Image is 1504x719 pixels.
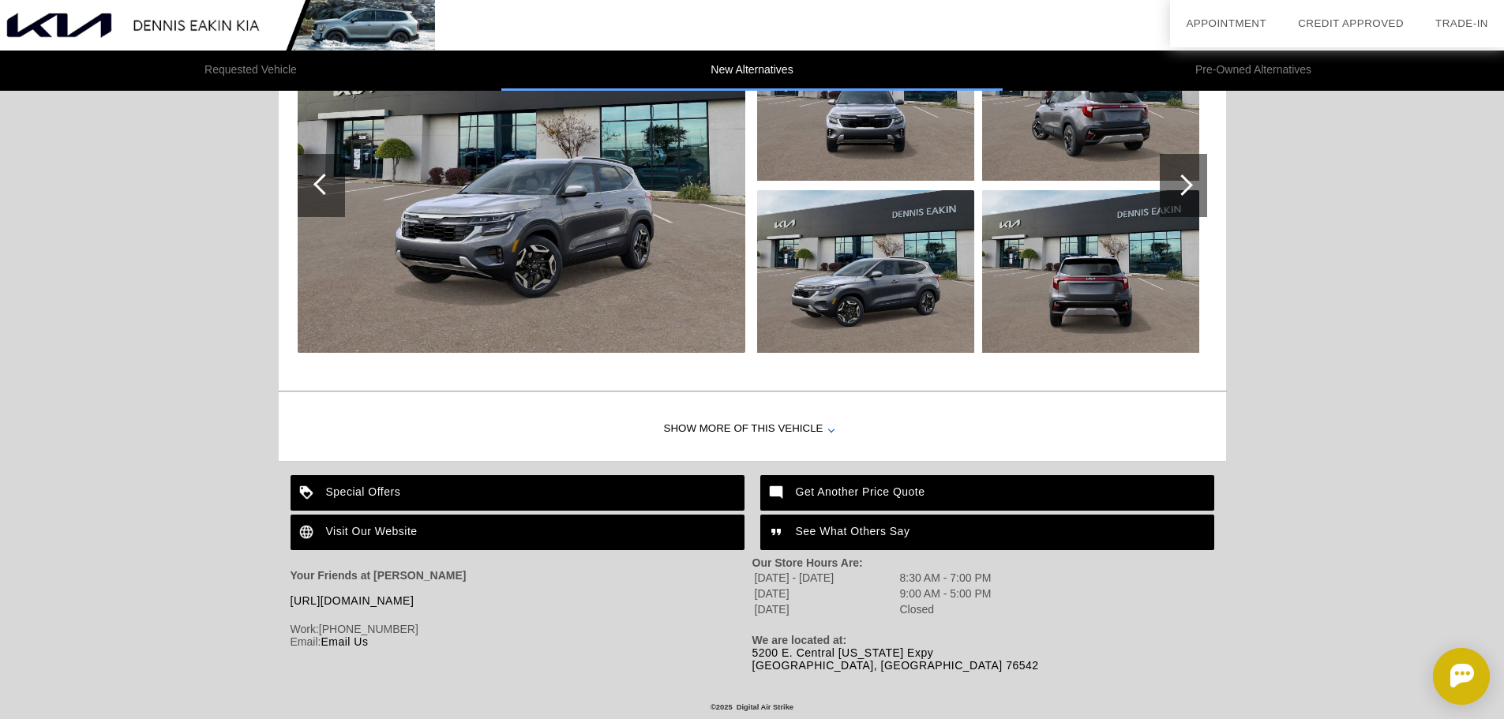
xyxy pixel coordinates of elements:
a: Trade-In [1435,17,1488,29]
a: [URL][DOMAIN_NAME] [291,594,414,607]
img: 6c1f0ae59f5f4b2d9b74e6c25094c6c5.jpg [982,190,1199,353]
iframe: Chat Assistance [1362,634,1504,719]
a: See What Others Say [760,515,1214,550]
strong: Your Friends at [PERSON_NAME] [291,569,467,582]
td: Closed [899,602,992,616]
td: 8:30 AM - 7:00 PM [899,571,992,585]
a: 5200 E. Central [US_STATE] Expy[GEOGRAPHIC_DATA], [GEOGRAPHIC_DATA] 76542 [752,646,1039,672]
a: Visit Our Website [291,515,744,550]
img: ic_mode_comment_white_24dp_2x.png [760,475,796,511]
div: Work: [291,623,752,635]
a: Special Offers [291,475,744,511]
td: 9:00 AM - 5:00 PM [899,586,992,601]
strong: Our Store Hours Are: [752,556,863,569]
strong: We are located at: [752,634,847,646]
span: [PHONE_NUMBER] [319,623,418,635]
div: Show More of this Vehicle [279,398,1226,461]
td: [DATE] [754,602,898,616]
img: 5ccb3e4747c14f43b5cceecf8a7b008c.jpg [298,18,745,353]
img: ic_format_quote_white_24dp_2x.png [760,515,796,550]
div: Email: [291,635,752,648]
li: Pre-Owned Alternatives [1003,51,1504,91]
td: [DATE] [754,586,898,601]
a: Email Us [321,635,368,648]
img: ic_loyalty_white_24dp_2x.png [291,475,326,511]
a: Credit Approved [1298,17,1404,29]
li: New Alternatives [501,51,1003,91]
td: [DATE] - [DATE] [754,571,898,585]
img: ic_language_white_24dp_2x.png [291,515,326,550]
img: a1c7271ab9de4b8e8c4860ae2f172216.jpg [757,190,974,353]
a: Get Another Price Quote [760,475,1214,511]
a: Appointment [1186,17,1266,29]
